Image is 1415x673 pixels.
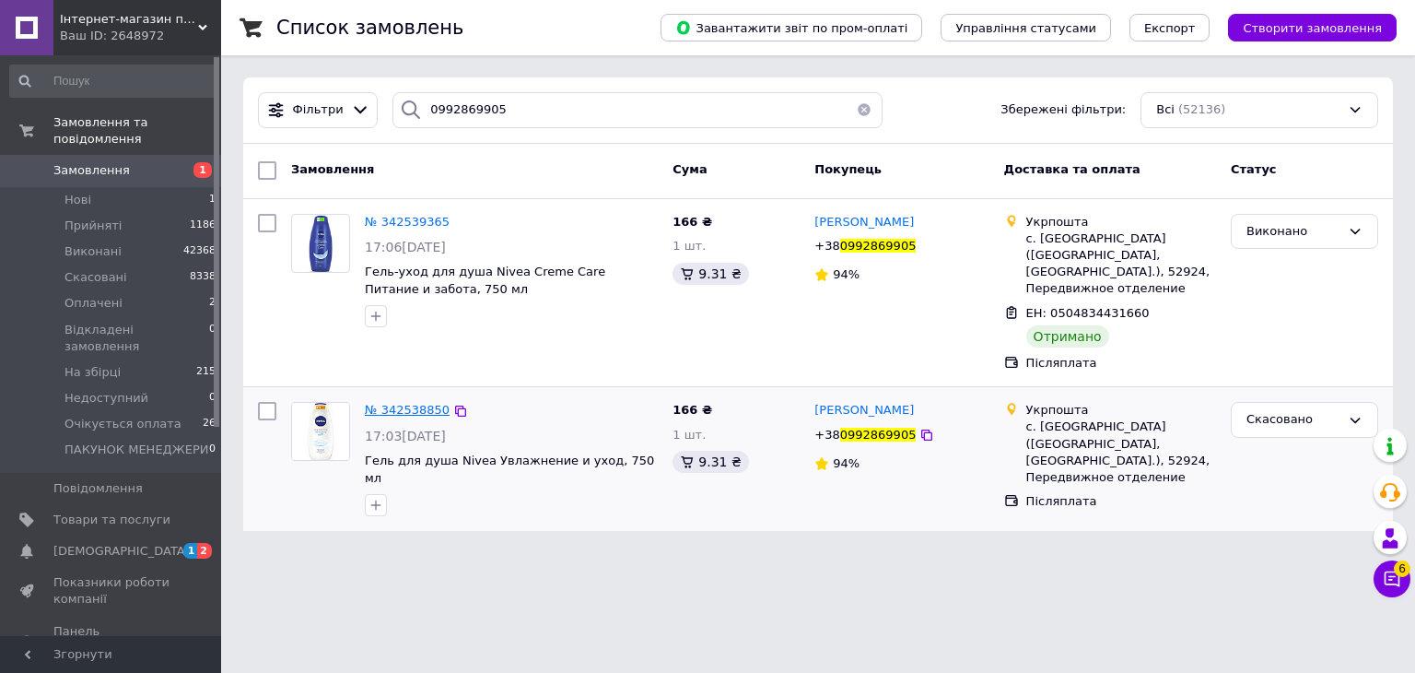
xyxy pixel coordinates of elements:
[190,218,216,234] span: 1186
[814,428,916,442] span: +380992869905
[53,114,221,148] span: Замовлення та повідомлення
[1144,21,1196,35] span: Експорт
[64,416,181,432] span: Очікується оплата
[672,215,712,229] span: 166 ₴
[814,162,882,176] span: Покупець
[1026,230,1216,298] div: с. [GEOGRAPHIC_DATA] ([GEOGRAPHIC_DATA], [GEOGRAPHIC_DATA].), 52924, Передвижное отделение
[672,451,748,473] div: 9.31 ₴
[365,429,446,443] span: 17:03[DATE]
[209,295,216,312] span: 2
[840,428,917,442] span: 0992869905
[292,215,349,272] img: Фото товару
[209,192,216,208] span: 1
[1246,410,1340,430] div: Скасовано
[64,295,123,312] span: Оплачені
[53,162,130,179] span: Замовлення
[291,162,374,176] span: Замовлення
[291,402,350,461] a: Фото товару
[1374,561,1410,597] button: Чат з покупцем6
[1026,493,1216,510] div: Післяплата
[1156,101,1175,119] span: Всі
[840,239,917,253] span: 0992869905
[1129,14,1210,41] button: Експорт
[392,92,883,128] input: Пошук за номером замовлення, ПІБ покупця, номером телефону, Email, номером накладної
[814,214,914,231] a: [PERSON_NAME]
[814,239,916,253] span: +380992869905
[209,322,216,355] span: 0
[1243,21,1382,35] span: Створити замовлення
[833,456,860,470] span: 94%
[64,269,127,286] span: Скасовані
[1026,355,1216,372] div: Післяплата
[193,162,212,178] span: 1
[53,574,170,608] span: Показники роботи компанії
[846,92,883,128] button: Очистить
[675,19,907,36] span: Завантажити звіт по пром-оплаті
[293,101,344,119] span: Фільтри
[814,403,914,417] span: [PERSON_NAME]
[1004,162,1140,176] span: Доставка та оплата
[60,11,198,28] span: Інтернет-магазин підгузників та побутової хімії VIKI Home
[203,416,216,432] span: 26
[196,364,216,381] span: 215
[1228,14,1397,41] button: Створити замовлення
[1210,20,1397,34] a: Створити замовлення
[60,28,221,44] div: Ваш ID: 2648972
[672,239,706,253] span: 1 шт.
[190,269,216,286] span: 8338
[814,239,839,253] span: +38
[209,390,216,407] span: 0
[64,442,209,458] span: ПАКУНОК МЕНЕДЖЕРИ
[672,403,712,417] span: 166 ₴
[64,364,121,381] span: На збірці
[292,403,349,460] img: Фото товару
[672,428,706,442] span: 1 шт.
[64,243,122,260] span: Виконані
[365,215,450,229] a: № 342539365
[1394,558,1410,574] span: 6
[64,390,148,407] span: Недоступний
[209,442,216,458] span: 0
[1000,101,1126,119] span: Збережені фільтри:
[365,454,654,485] a: Гель для душа Nivea Увлажнение и уход, 750 мл
[183,543,198,559] span: 1
[672,162,707,176] span: Cума
[1026,402,1216,419] div: Укрпошта
[64,322,209,355] span: Відкладені замовлення
[814,428,839,442] span: +38
[53,543,190,560] span: [DEMOGRAPHIC_DATA]
[1026,419,1216,486] div: с. [GEOGRAPHIC_DATA] ([GEOGRAPHIC_DATA], [GEOGRAPHIC_DATA].), 52924, Передвижное отделение
[1246,222,1340,242] div: Виконано
[9,65,217,98] input: Пошук
[833,267,860,281] span: 94%
[672,263,748,285] div: 9.31 ₴
[365,403,450,417] a: № 342538850
[814,215,914,229] span: [PERSON_NAME]
[291,214,350,273] a: Фото товару
[53,623,170,656] span: Панель управління
[365,265,605,296] a: Гель-уход для душа Nivea Creme Care Питание и забота, 750 мл
[955,21,1096,35] span: Управління статусами
[1231,162,1277,176] span: Статус
[53,512,170,528] span: Товари та послуги
[941,14,1111,41] button: Управління статусами
[183,243,216,260] span: 42368
[276,17,463,39] h1: Список замовлень
[1026,214,1216,230] div: Укрпошта
[53,480,143,497] span: Повідомлення
[1026,325,1109,348] div: Отримано
[365,240,446,254] span: 17:06[DATE]
[1178,102,1226,116] span: (52136)
[814,402,914,419] a: [PERSON_NAME]
[1026,306,1150,320] span: ЕН: 0504834431660
[64,192,91,208] span: Нові
[64,218,122,234] span: Прийняті
[661,14,922,41] button: Завантажити звіт по пром-оплаті
[197,543,212,559] span: 2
